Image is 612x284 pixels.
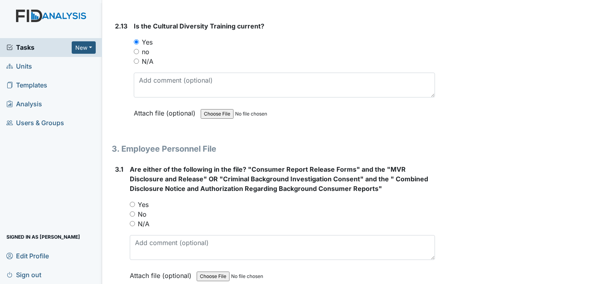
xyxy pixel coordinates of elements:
[6,250,49,262] span: Edit Profile
[134,59,139,64] input: N/A
[134,49,139,54] input: no
[138,200,149,209] label: Yes
[6,79,47,91] span: Templates
[6,231,80,243] span: Signed in as [PERSON_NAME]
[130,211,135,217] input: No
[142,47,149,57] label: no
[115,164,123,174] label: 3.1
[6,117,64,129] span: Users & Groups
[142,37,153,47] label: Yes
[130,202,135,207] input: Yes
[6,268,41,281] span: Sign out
[115,21,127,31] label: 2.13
[134,39,139,45] input: Yes
[142,57,153,66] label: N/A
[112,143,435,155] h1: 3. Employee Personnel File
[134,22,264,30] span: Is the Cultural Diversity Training current?
[72,41,96,54] button: New
[130,221,135,226] input: N/A
[6,43,72,52] a: Tasks
[138,219,149,229] label: N/A
[130,165,428,193] span: Are either of the following in the file? "Consumer Report Release Forms" and the "MVR Disclosure ...
[6,98,42,110] span: Analysis
[134,104,199,118] label: Attach file (optional)
[6,60,32,73] span: Units
[138,209,147,219] label: No
[130,266,195,280] label: Attach file (optional)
